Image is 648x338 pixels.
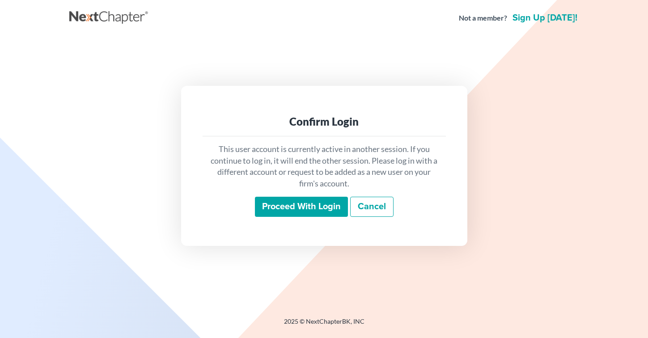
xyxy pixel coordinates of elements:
[255,197,348,217] input: Proceed with login
[210,144,439,190] p: This user account is currently active in another session. If you continue to log in, it will end ...
[210,114,439,129] div: Confirm Login
[511,13,579,22] a: Sign up [DATE]!
[459,13,507,23] strong: Not a member?
[69,317,579,333] div: 2025 © NextChapterBK, INC
[350,197,394,217] a: Cancel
